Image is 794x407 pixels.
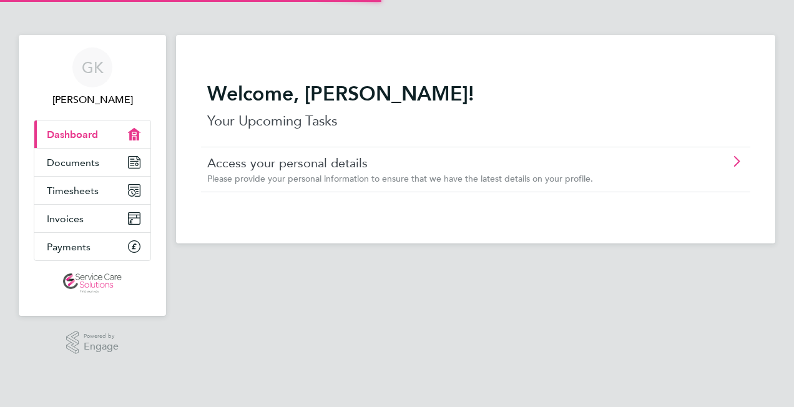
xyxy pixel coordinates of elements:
a: Payments [34,233,150,260]
span: Please provide your personal information to ensure that we have the latest details on your profile. [207,173,593,184]
a: Access your personal details [207,155,674,171]
a: Powered byEngage [66,331,119,355]
a: Timesheets [34,177,150,204]
nav: Main navigation [19,35,166,316]
p: Your Upcoming Tasks [207,111,744,131]
img: servicecare-logo-retina.png [63,273,122,293]
span: Timesheets [47,185,99,197]
span: Payments [47,241,91,253]
h2: Welcome, [PERSON_NAME]! [207,81,744,106]
span: Dashboard [47,129,98,140]
span: GK [82,59,104,76]
a: Dashboard [34,120,150,148]
span: Powered by [84,331,119,341]
span: Gary Kilbride [34,92,151,107]
span: Invoices [47,213,84,225]
span: Engage [84,341,119,352]
a: GK[PERSON_NAME] [34,47,151,107]
a: Invoices [34,205,150,232]
a: Go to home page [34,273,151,293]
a: Documents [34,149,150,176]
span: Documents [47,157,99,169]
